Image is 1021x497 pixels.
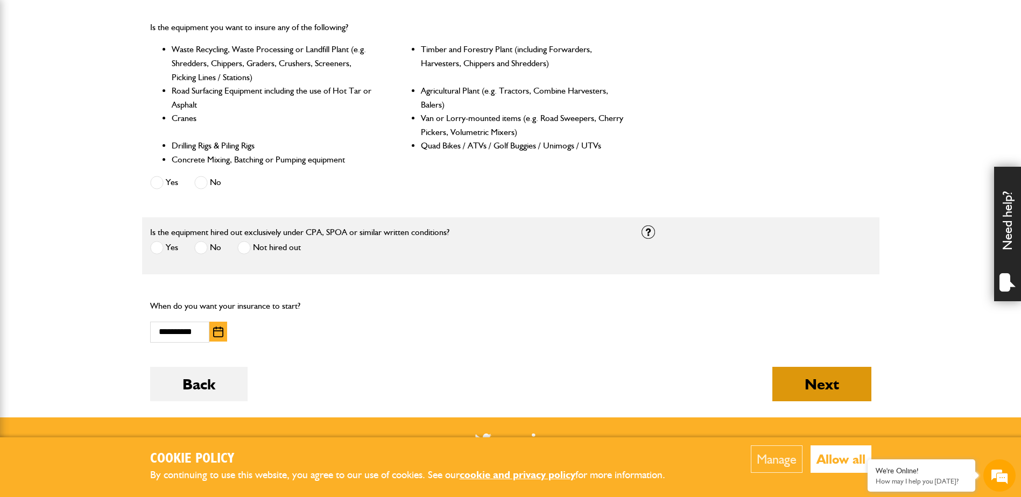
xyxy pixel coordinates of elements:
button: Allow all [811,445,871,473]
img: Choose date [213,326,223,337]
input: Enter your email address [14,131,196,155]
li: Drilling Rigs & Piling Rigs [172,139,376,153]
label: No [194,176,221,189]
label: Yes [150,241,178,254]
p: Is the equipment you want to insure any of the following? [150,20,625,34]
div: Chat with us now [56,60,181,74]
h2: Cookie Policy [150,451,683,467]
img: Twitter [475,434,491,447]
input: Enter your last name [14,100,196,123]
img: d_20077148190_company_1631870298795_20077148190 [18,60,45,75]
li: Cranes [172,111,376,139]
li: Agricultural Plant (e.g. Tractors, Combine Harvesters, Balers) [421,84,625,111]
button: Next [772,367,871,401]
a: LinkedIn [532,434,546,447]
p: By continuing to use this website, you agree to our use of cookies. See our for more information. [150,467,683,484]
div: We're Online! [876,466,967,475]
li: Timber and Forestry Plant (including Forwarders, Harvesters, Chippers and Shredders) [421,42,625,84]
input: Enter your phone number [14,163,196,187]
li: Quad Bikes / ATVs / Golf Buggies / Unimogs / UTVs [421,139,625,153]
button: Manage [751,445,802,473]
button: Back [150,367,248,401]
label: Is the equipment hired out exclusively under CPA, SPOA or similar written conditions? [150,228,449,237]
li: Van or Lorry-mounted items (e.g. Road Sweepers, Cherry Pickers, Volumetric Mixers) [421,111,625,139]
em: Start Chat [146,331,195,346]
li: Road Surfacing Equipment including the use of Hot Tar or Asphalt [172,84,376,111]
li: Concrete Mixing, Batching or Pumping equipment [172,153,376,167]
textarea: Type your message and hit 'Enter' [14,195,196,322]
label: Yes [150,176,178,189]
div: Need help? [994,167,1021,301]
li: Waste Recycling, Waste Processing or Landfill Plant (e.g. Shredders, Chippers, Graders, Crushers,... [172,42,376,84]
img: Linked In [532,434,546,447]
label: Not hired out [237,241,301,254]
a: cookie and privacy policy [460,468,575,481]
p: How may I help you today? [876,477,967,485]
p: When do you want your insurance to start? [150,299,380,313]
label: No [194,241,221,254]
div: Minimize live chat window [177,5,202,31]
